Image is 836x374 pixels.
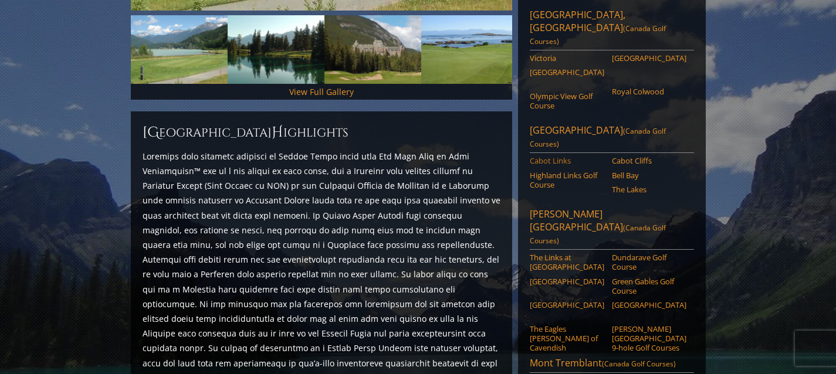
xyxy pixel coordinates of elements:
a: [GEOGRAPHIC_DATA](Canada Golf Courses) [530,124,694,153]
span: (Canada Golf Courses) [530,126,666,149]
span: (Canada Golf Courses) [530,223,666,246]
a: Bell Bay [612,171,686,180]
h2: [GEOGRAPHIC_DATA] ighlights [143,123,500,142]
span: H [272,123,283,142]
a: [GEOGRAPHIC_DATA], [GEOGRAPHIC_DATA](Canada Golf Courses) [530,8,694,50]
span: (Canada Golf Courses) [602,359,676,369]
a: Royal Colwood [612,87,686,96]
a: [GEOGRAPHIC_DATA] [530,67,604,77]
a: [PERSON_NAME][GEOGRAPHIC_DATA] 9-hole Golf Courses [612,324,686,353]
a: Green Gables Golf Course [612,277,686,296]
a: Cabot Links [530,156,604,165]
a: View Full Gallery [289,86,354,97]
a: [GEOGRAPHIC_DATA] [612,53,686,63]
a: Cabot Cliffs [612,156,686,165]
a: [GEOGRAPHIC_DATA] [612,300,686,310]
a: Dundarave Golf Course [612,253,686,272]
span: (Canada Golf Courses) [530,23,666,46]
a: Mont Tremblant(Canada Golf Courses) [530,356,694,373]
a: Highland Links Golf Course [530,171,604,190]
a: The Eagles [PERSON_NAME] of Cavendish [530,324,604,353]
a: The Links at [GEOGRAPHIC_DATA] [530,253,604,272]
a: Victoria [530,53,604,63]
a: [GEOGRAPHIC_DATA] [530,300,604,310]
a: The Lakes [612,185,686,194]
a: [GEOGRAPHIC_DATA] [530,277,604,286]
a: Olympic View Golf Course [530,91,604,111]
a: [PERSON_NAME][GEOGRAPHIC_DATA](Canada Golf Courses) [530,208,694,250]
